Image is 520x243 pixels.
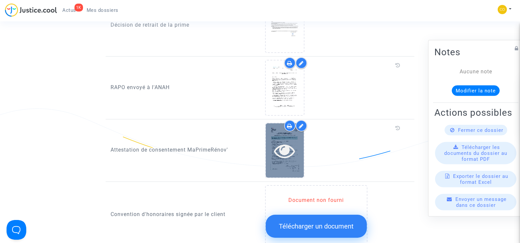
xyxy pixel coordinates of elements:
[62,7,76,13] span: Actus
[74,4,83,12] div: 1K
[111,21,255,29] p: Décision de retrait de la prime
[434,107,517,118] h2: Actions possibles
[455,196,507,208] span: Envoyer un message dans ce dossier
[266,196,367,204] div: Document non fourni
[458,127,503,133] span: Fermer ce dossier
[453,173,508,185] span: Exporter le dossier au format Excel
[81,5,124,15] a: Mes dossiers
[111,210,255,218] p: Convention d'honoraires signée par le client
[498,5,507,14] img: 84a266a8493598cb3cce1313e02c3431
[444,67,507,75] div: Aucune note
[279,222,354,230] span: Télécharger un document
[434,46,517,58] h2: Notes
[57,5,81,15] a: 1KActus
[87,7,118,13] span: Mes dossiers
[5,3,57,17] img: jc-logo.svg
[452,85,500,96] button: Modifier la note
[7,220,26,240] iframe: Help Scout Beacon - Open
[111,146,255,154] p: Attestation de consentement MaPrimeRénov'
[266,215,367,238] button: Télécharger un document
[111,83,255,91] p: RAPO envoyé à l'ANAH
[444,144,507,162] span: Télécharger les documents du dossier au format PDF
